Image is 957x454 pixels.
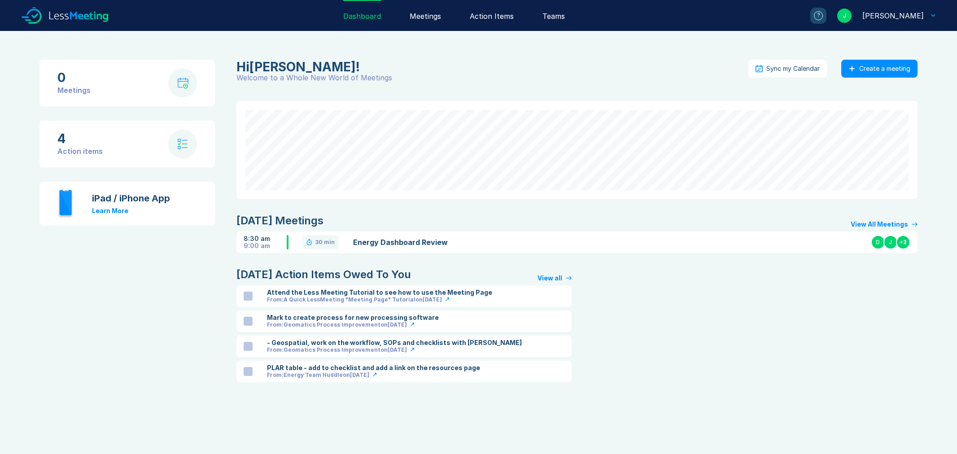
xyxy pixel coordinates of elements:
div: From: Geomatics Process Improvement on [DATE] [267,321,407,328]
div: iPad / iPhone App [92,193,170,204]
a: View all [537,275,572,282]
div: [DATE] Meetings [236,214,323,228]
a: Energy Dashboard Review [353,237,575,248]
div: - Geospatial, work on the workflow, SOPs and checklists with [PERSON_NAME] [267,339,522,346]
div: Mark to create process for new processing software [267,314,439,321]
div: 8:30 am [244,235,287,242]
img: iphone.svg [57,189,74,218]
div: Welcome to a Whole New World of Meetings [236,74,748,81]
a: Learn More [92,207,128,214]
div: From: Energy Team Huddle on [DATE] [267,371,369,379]
img: check-list.svg [178,139,188,149]
div: PLAR table - add to checklist and add a link on the resources page [267,364,480,371]
div: Attend the Less Meeting Tutorial to see how to use the Meeting Page [267,289,492,296]
div: ? [814,11,823,20]
a: ? [800,8,826,24]
div: From: Geomatics Process Improvement on [DATE] [267,346,407,354]
div: 0 [57,70,91,85]
div: J [883,235,898,249]
div: Action items [57,146,103,157]
button: Sync my Calendar [748,60,827,78]
div: View all [537,275,562,282]
div: Joel Hergott [236,60,743,74]
div: View All Meetings [851,221,908,228]
button: Create a meeting [841,60,918,78]
div: Create a meeting [859,65,910,72]
div: Sync my Calendar [766,65,820,72]
div: From: A Quick LessMeeting "Meeting Page" Tutorial on [DATE] [267,296,442,303]
div: [DATE] Action Items Owed To You [236,267,411,282]
div: + 2 [896,235,910,249]
div: 4 [57,131,103,146]
img: calendar-with-clock.svg [177,78,188,89]
div: Joel Hergott [862,10,924,21]
a: View All Meetings [851,221,918,228]
div: Meetings [57,85,91,96]
div: J [837,9,852,23]
div: 30 min [315,239,335,246]
div: 9:00 am [244,242,287,249]
div: D [871,235,885,249]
